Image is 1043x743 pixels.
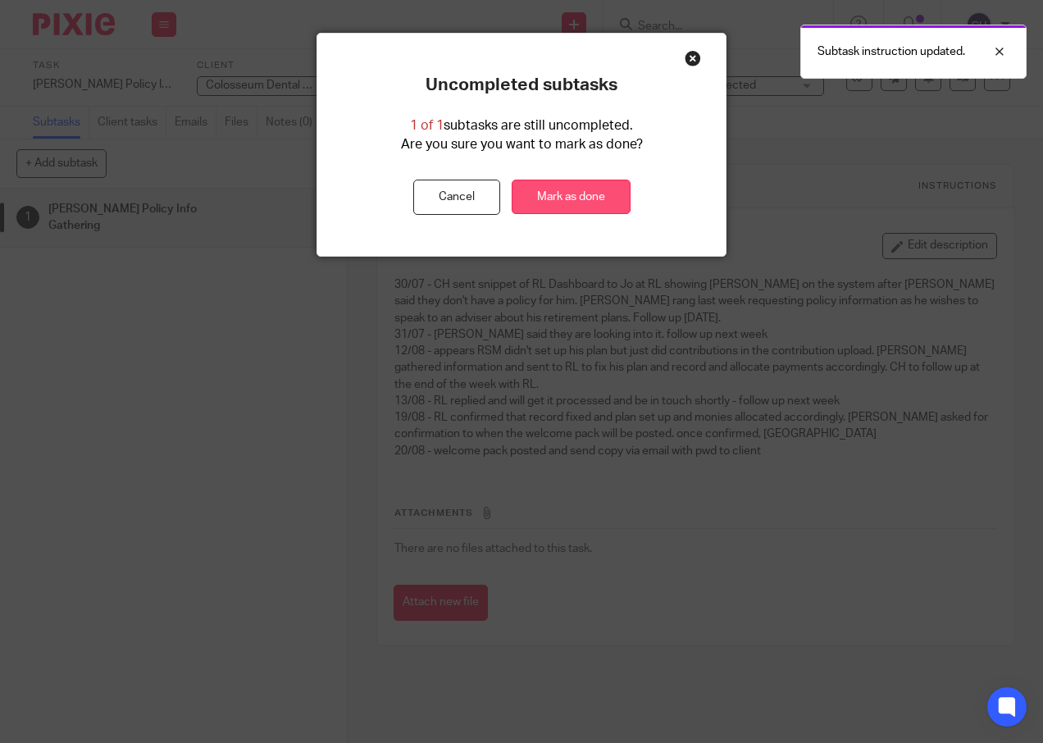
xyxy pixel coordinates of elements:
[426,75,617,96] p: Uncompleted subtasks
[401,135,643,154] p: Are you sure you want to mark as done?
[410,119,444,132] span: 1 of 1
[413,180,500,215] button: Cancel
[410,116,633,135] p: subtasks are still uncompleted.
[512,180,631,215] a: Mark as done
[818,43,965,60] p: Subtask instruction updated.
